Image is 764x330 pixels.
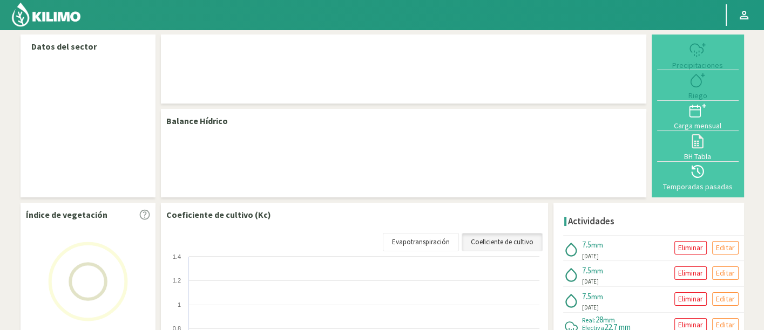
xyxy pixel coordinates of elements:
button: Editar [712,292,739,306]
p: Balance Hídrico [166,114,228,127]
p: Editar [716,242,735,254]
div: Carga mensual [660,122,735,129]
span: mm [591,292,603,301]
span: [DATE] [582,252,599,261]
h4: Actividades [568,216,614,226]
p: Editar [716,293,735,305]
p: Eliminar [678,267,703,279]
span: [DATE] [582,277,599,286]
button: Eliminar [674,241,707,255]
button: Precipitaciones [657,40,739,70]
div: Riego [660,92,735,99]
p: Índice de vegetación [26,208,107,221]
button: Riego [657,70,739,100]
text: 1 [177,301,180,308]
span: [DATE] [582,303,599,312]
span: mm [603,315,615,325]
button: Editar [712,241,739,255]
button: Editar [712,266,739,280]
p: Datos del sector [31,40,145,53]
img: Kilimo [11,2,82,27]
a: Coeficiente de cultivo [462,233,543,251]
span: mm [591,240,603,250]
button: Eliminar [674,266,707,280]
span: 7.5 [582,265,591,276]
p: Eliminar [678,293,703,305]
p: Coeficiente de cultivo (Kc) [166,208,271,221]
span: Real: [582,316,596,324]
button: Carga mensual [657,101,739,131]
div: BH Tabla [660,153,735,160]
a: Evapotranspiración [383,233,459,251]
span: 7.5 [582,291,591,301]
p: Eliminar [678,242,703,254]
span: 7.5 [582,239,591,250]
text: 1.2 [172,277,180,284]
span: mm [591,266,603,276]
button: Eliminar [674,292,707,306]
button: Temporadas pasadas [657,162,739,192]
button: BH Tabla [657,131,739,161]
div: Temporadas pasadas [660,183,735,190]
span: 28 [596,314,603,325]
p: Editar [716,267,735,279]
text: 1.4 [172,253,180,260]
div: Precipitaciones [660,61,735,69]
